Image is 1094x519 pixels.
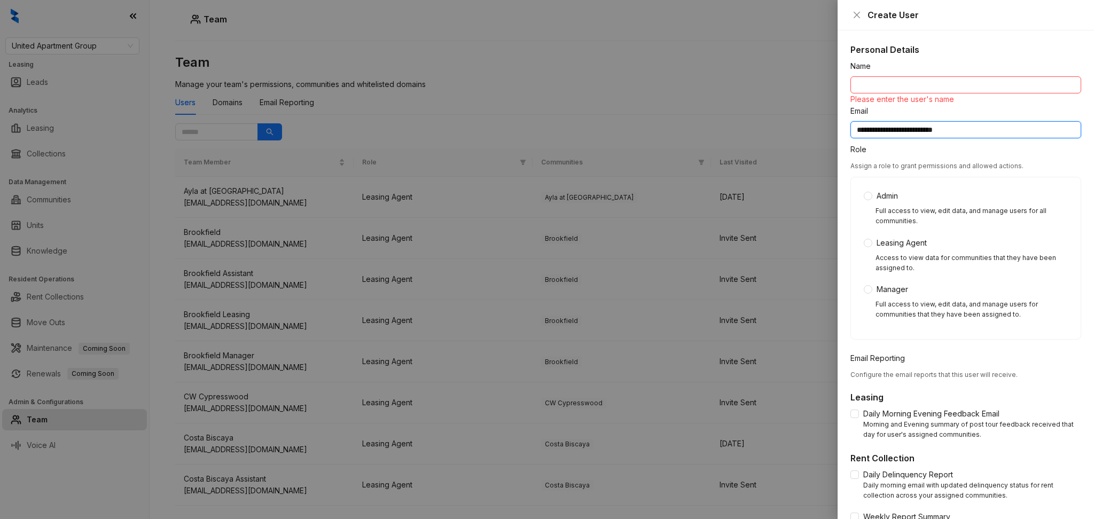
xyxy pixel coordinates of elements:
label: Email [850,105,875,117]
h5: Leasing [850,391,1081,404]
span: Manager [872,284,912,295]
label: Name [850,60,878,72]
div: Full access to view, edit data, and manage users for communities that they have been assigned to. [876,300,1068,320]
div: Please enter the user's name [850,93,1081,105]
div: Morning and Evening summary of post tour feedback received that day for user's assigned communities. [863,420,1081,440]
div: Create User [868,9,1081,21]
button: Close [850,9,863,21]
div: Full access to view, edit data, and manage users for all communities. [876,206,1068,226]
input: Email [850,121,1081,138]
span: Leasing Agent [872,237,931,249]
h5: Personal Details [850,43,1081,56]
span: Daily Morning Evening Feedback Email [859,408,1004,420]
input: Name [850,76,1081,93]
div: Access to view data for communities that they have been assigned to. [876,253,1068,273]
span: Daily Delinquency Report [859,469,957,481]
h5: Rent Collection [850,452,1081,465]
label: Email Reporting [850,352,912,364]
span: close [853,11,861,19]
span: Configure the email reports that this user will receive. [850,371,1018,379]
span: Admin [872,190,902,202]
div: Daily morning email with updated delinquency status for rent collection across your assigned comm... [863,481,1081,501]
label: Role [850,144,873,155]
span: Assign a role to grant permissions and allowed actions. [850,162,1023,170]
